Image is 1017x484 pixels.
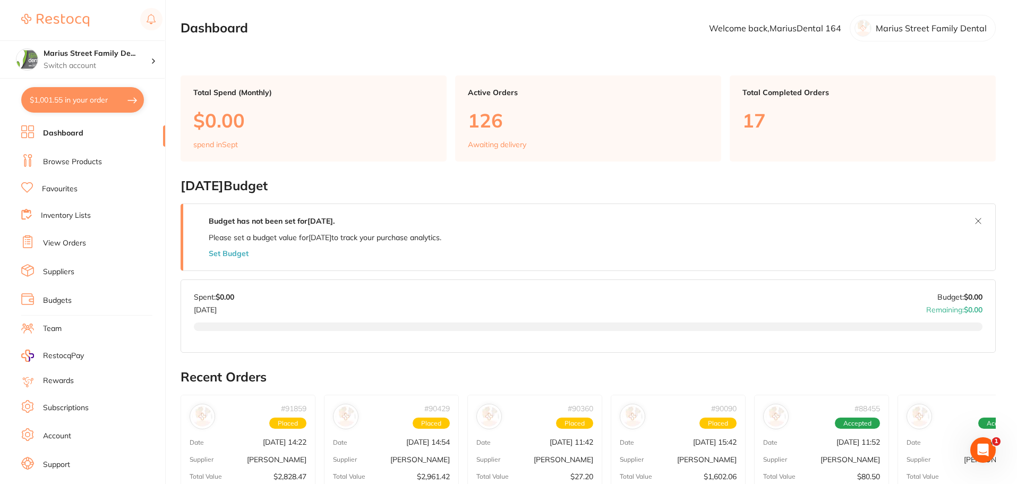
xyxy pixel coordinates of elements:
[194,293,234,301] p: Spent:
[424,404,450,413] p: # 90429
[417,472,450,481] p: $2,961.42
[281,404,306,413] p: # 91859
[333,456,357,463] p: Supplier
[854,404,880,413] p: # 88455
[693,438,737,446] p: [DATE] 15:42
[468,88,708,97] p: Active Orders
[730,75,996,162] a: Total Completed Orders17
[43,324,62,334] a: Team
[43,295,72,306] a: Budgets
[274,472,306,481] p: $2,828.47
[336,406,356,427] img: Henry Schein Halas
[193,109,434,131] p: $0.00
[857,472,880,481] p: $80.50
[568,404,593,413] p: # 90360
[699,418,737,429] span: Placed
[476,439,491,446] p: Date
[43,431,71,441] a: Account
[992,437,1001,446] span: 1
[709,23,841,33] p: Welcome back, MariusDental 164
[194,301,234,314] p: [DATE]
[964,292,982,302] strong: $0.00
[763,439,777,446] p: Date
[570,472,593,481] p: $27.20
[43,267,74,277] a: Suppliers
[907,473,939,480] p: Total Value
[476,473,509,480] p: Total Value
[193,140,238,149] p: spend in Sept
[909,406,929,427] img: Henry Schein Halas
[216,292,234,302] strong: $0.00
[21,87,144,113] button: $1,001.55 in your order
[620,473,652,480] p: Total Value
[763,473,796,480] p: Total Value
[468,140,526,149] p: Awaiting delivery
[16,49,38,70] img: Marius Street Family Dental
[620,439,634,446] p: Date
[209,216,335,226] strong: Budget has not been set for [DATE] .
[333,439,347,446] p: Date
[620,456,644,463] p: Supplier
[704,472,737,481] p: $1,602.06
[836,438,880,446] p: [DATE] 11:52
[192,406,212,427] img: Henry Schein Halas
[763,456,787,463] p: Supplier
[43,128,83,139] a: Dashboard
[907,456,930,463] p: Supplier
[937,293,982,301] p: Budget:
[190,473,222,480] p: Total Value
[43,403,89,413] a: Subscriptions
[43,376,74,386] a: Rewards
[534,455,593,464] p: [PERSON_NAME]
[406,438,450,446] p: [DATE] 14:54
[742,109,983,131] p: 17
[263,438,306,446] p: [DATE] 14:22
[677,455,737,464] p: [PERSON_NAME]
[269,418,306,429] span: Placed
[43,460,70,470] a: Support
[193,88,434,97] p: Total Spend (Monthly)
[41,210,91,221] a: Inventory Lists
[476,456,500,463] p: Supplier
[44,48,151,59] h4: Marius Street Family Dental
[181,179,996,193] h2: [DATE] Budget
[766,406,786,427] img: Henry Schein Halas
[21,350,84,362] a: RestocqPay
[181,370,996,385] h2: Recent Orders
[43,157,102,167] a: Browse Products
[821,455,880,464] p: [PERSON_NAME]
[43,238,86,249] a: View Orders
[21,8,89,32] a: Restocq Logo
[556,418,593,429] span: Placed
[181,75,447,162] a: Total Spend (Monthly)$0.00spend inSept
[42,184,78,194] a: Favourites
[413,418,450,429] span: Placed
[970,437,996,463] iframe: Intercom live chat
[835,418,880,429] span: Accepted
[190,439,204,446] p: Date
[181,21,248,36] h2: Dashboard
[711,404,737,413] p: # 90090
[455,75,721,162] a: Active Orders126Awaiting delivery
[21,14,89,27] img: Restocq Logo
[21,350,34,362] img: RestocqPay
[926,301,982,314] p: Remaining:
[209,233,441,242] p: Please set a budget value for [DATE] to track your purchase analytics.
[622,406,643,427] img: Henry Schein Halas
[742,88,983,97] p: Total Completed Orders
[550,438,593,446] p: [DATE] 11:42
[876,23,987,33] p: Marius Street Family Dental
[907,439,921,446] p: Date
[209,249,249,258] button: Set Budget
[390,455,450,464] p: [PERSON_NAME]
[964,305,982,315] strong: $0.00
[479,406,499,427] img: Henry Schein Halas
[43,351,84,361] span: RestocqPay
[44,61,151,71] p: Switch account
[333,473,365,480] p: Total Value
[190,456,213,463] p: Supplier
[247,455,306,464] p: [PERSON_NAME]
[468,109,708,131] p: 126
